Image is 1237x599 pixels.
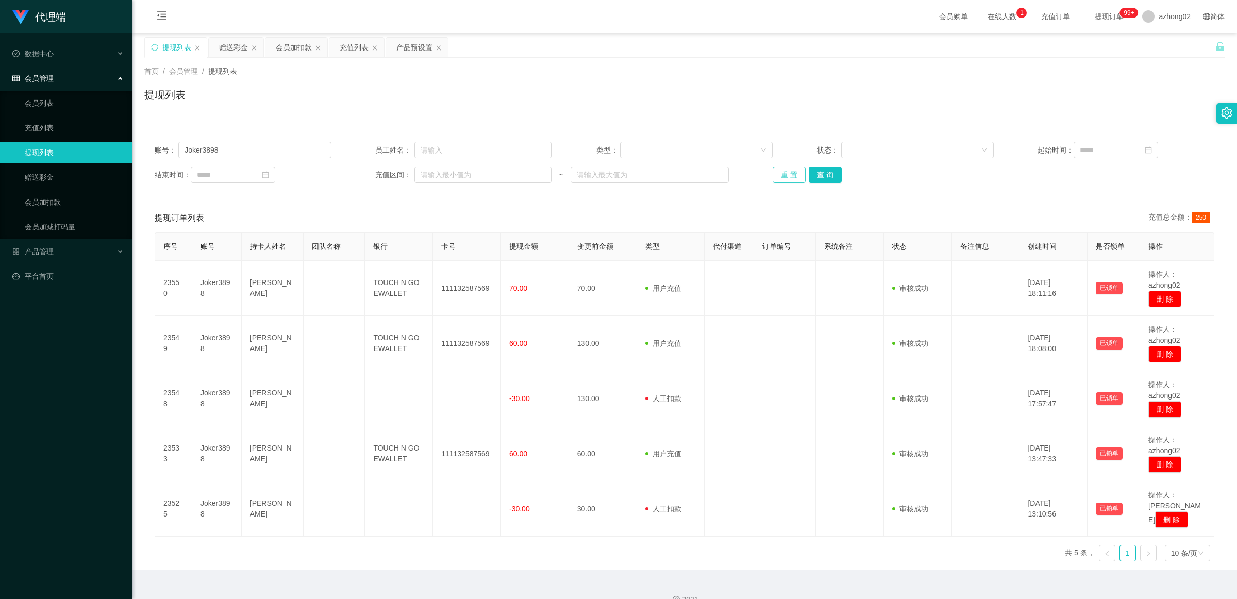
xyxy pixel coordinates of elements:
[596,145,621,156] span: 类型：
[1036,13,1075,20] span: 充值订单
[194,45,200,51] i: 图标: close
[151,44,158,51] i: 图标: sync
[144,87,186,103] h1: 提现列表
[202,67,204,75] span: /
[375,170,414,180] span: 充值区间：
[1028,242,1057,251] span: 创建时间
[200,242,215,251] span: 账号
[981,147,988,154] i: 图标: down
[162,38,191,57] div: 提现列表
[155,481,192,537] td: 23525
[433,316,501,371] td: 111132587569
[1099,545,1115,561] li: 上一页
[1148,346,1181,362] button: 删 除
[163,67,165,75] span: /
[1148,401,1181,418] button: 删 除
[312,242,341,251] span: 团队名称
[1148,242,1163,251] span: 操作
[365,426,433,481] td: TOUCH N GO EWALLET
[242,261,304,316] td: [PERSON_NAME]
[892,339,928,347] span: 审核成功
[1019,261,1088,316] td: [DATE] 18:11:16
[12,266,124,287] a: 图标: dashboard平台首页
[569,371,637,426] td: 130.00
[155,145,178,156] span: 账号：
[809,167,842,183] button: 查 询
[25,167,124,188] a: 赠送彩金
[25,142,124,163] a: 提现列表
[569,426,637,481] td: 60.00
[433,426,501,481] td: 111132587569
[1096,447,1123,460] button: 已锁单
[251,45,257,51] i: 图标: close
[144,1,179,34] i: 图标: menu-fold
[760,147,766,154] i: 图标: down
[645,242,660,251] span: 类型
[509,505,530,513] span: -30.00
[178,142,331,158] input: 请输入
[645,505,681,513] span: 人工扣款
[1016,8,1027,18] sup: 1
[571,167,729,183] input: 请输入最大值为
[1148,325,1180,344] span: 操作人：azhong02
[12,75,20,82] i: 图标: table
[192,261,242,316] td: Joker3898
[577,242,613,251] span: 变更前金额
[645,339,681,347] span: 用户充值
[1104,551,1110,557] i: 图标: left
[12,50,20,57] i: 图标: check-circle-o
[1120,545,1135,561] a: 1
[1096,242,1125,251] span: 是否锁单
[762,242,791,251] span: 订单编号
[982,13,1022,20] span: 在线人数
[1019,371,1088,426] td: [DATE] 17:57:47
[1148,291,1181,307] button: 删 除
[155,261,192,316] td: 23550
[1155,511,1188,528] button: 删 除
[315,45,321,51] i: 图标: close
[25,93,124,113] a: 会员列表
[1065,545,1095,561] li: 共 5 条，
[960,242,989,251] span: 备注信息
[1192,212,1210,223] span: 250
[1221,107,1232,119] i: 图标: setting
[1148,436,1180,455] span: 操作人：azhong02
[1148,456,1181,473] button: 删 除
[372,45,378,51] i: 图标: close
[1096,337,1123,350] button: 已锁单
[509,284,527,292] span: 70.00
[1145,146,1152,154] i: 图标: calendar
[242,316,304,371] td: [PERSON_NAME]
[436,45,442,51] i: 图标: close
[1215,42,1225,51] i: 图标: unlock
[12,74,54,82] span: 会员管理
[242,426,304,481] td: [PERSON_NAME]
[817,145,841,156] span: 状态：
[1203,13,1210,20] i: 图标: global
[892,284,928,292] span: 审核成功
[1020,8,1024,18] p: 1
[155,316,192,371] td: 23549
[1148,380,1180,400] span: 操作人：azhong02
[242,481,304,537] td: [PERSON_NAME]
[375,145,414,156] span: 员工姓名：
[396,38,432,57] div: 产品预设置
[509,339,527,347] span: 60.00
[1019,481,1088,537] td: [DATE] 13:10:56
[192,481,242,537] td: Joker3898
[155,426,192,481] td: 23533
[569,481,637,537] td: 30.00
[208,67,237,75] span: 提现列表
[1148,270,1180,289] span: 操作人：azhong02
[365,316,433,371] td: TOUCH N GO EWALLET
[892,450,928,458] span: 审核成功
[276,38,312,57] div: 会员加扣款
[569,316,637,371] td: 130.00
[169,67,198,75] span: 会员管理
[892,505,928,513] span: 审核成功
[1148,212,1214,224] div: 充值总金额：
[509,450,527,458] span: 60.00
[713,242,742,251] span: 代付渠道
[892,394,928,403] span: 审核成功
[824,242,853,251] span: 系统备注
